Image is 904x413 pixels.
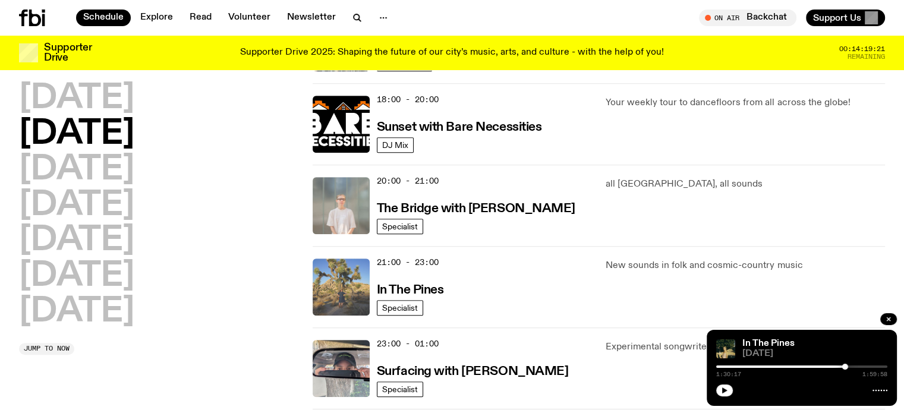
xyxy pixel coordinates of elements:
[377,119,542,134] a: Sunset with Bare Necessities
[716,371,741,377] span: 1:30:17
[377,257,439,268] span: 21:00 - 23:00
[377,137,414,153] a: DJ Mix
[133,10,180,26] a: Explore
[606,340,885,354] p: Experimental songwriters and composers + much in-between
[862,371,887,377] span: 1:59:58
[382,384,418,393] span: Specialist
[377,382,423,397] a: Specialist
[377,363,569,378] a: Surfacing with [PERSON_NAME]
[313,258,370,316] img: Johanna stands in the middle distance amongst a desert scene with large cacti and trees. She is w...
[382,140,408,149] span: DJ Mix
[377,200,575,215] a: The Bridge with [PERSON_NAME]
[377,284,444,297] h3: In The Pines
[382,303,418,312] span: Specialist
[19,260,134,293] button: [DATE]
[19,153,134,187] button: [DATE]
[377,203,575,215] h3: The Bridge with [PERSON_NAME]
[606,177,885,191] p: all [GEOGRAPHIC_DATA], all sounds
[313,96,370,153] img: Bare Necessities
[19,82,134,115] button: [DATE]
[699,10,796,26] button: On AirBackchat
[813,12,861,23] span: Support Us
[19,118,134,151] button: [DATE]
[221,10,278,26] a: Volunteer
[44,43,92,63] h3: Supporter Drive
[806,10,885,26] button: Support Us
[606,96,885,110] p: Your weekly tour to dancefloors from all across the globe!
[19,189,134,222] button: [DATE]
[280,10,343,26] a: Newsletter
[240,48,664,58] p: Supporter Drive 2025: Shaping the future of our city’s music, arts, and culture - with the help o...
[182,10,219,26] a: Read
[19,343,74,355] button: Jump to now
[742,349,887,358] span: [DATE]
[24,345,70,352] span: Jump to now
[742,339,795,348] a: In The Pines
[19,224,134,257] button: [DATE]
[377,219,423,234] a: Specialist
[377,300,423,316] a: Specialist
[606,258,885,273] p: New sounds in folk and cosmic-country music
[377,175,439,187] span: 20:00 - 21:00
[377,121,542,134] h3: Sunset with Bare Necessities
[377,338,439,349] span: 23:00 - 01:00
[377,365,569,378] h3: Surfacing with [PERSON_NAME]
[313,177,370,234] img: Mara stands in front of a frosted glass wall wearing a cream coloured t-shirt and black glasses. ...
[19,295,134,329] button: [DATE]
[377,282,444,297] a: In The Pines
[848,53,885,60] span: Remaining
[839,46,885,52] span: 00:14:19:21
[377,94,439,105] span: 18:00 - 20:00
[76,10,131,26] a: Schedule
[382,222,418,231] span: Specialist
